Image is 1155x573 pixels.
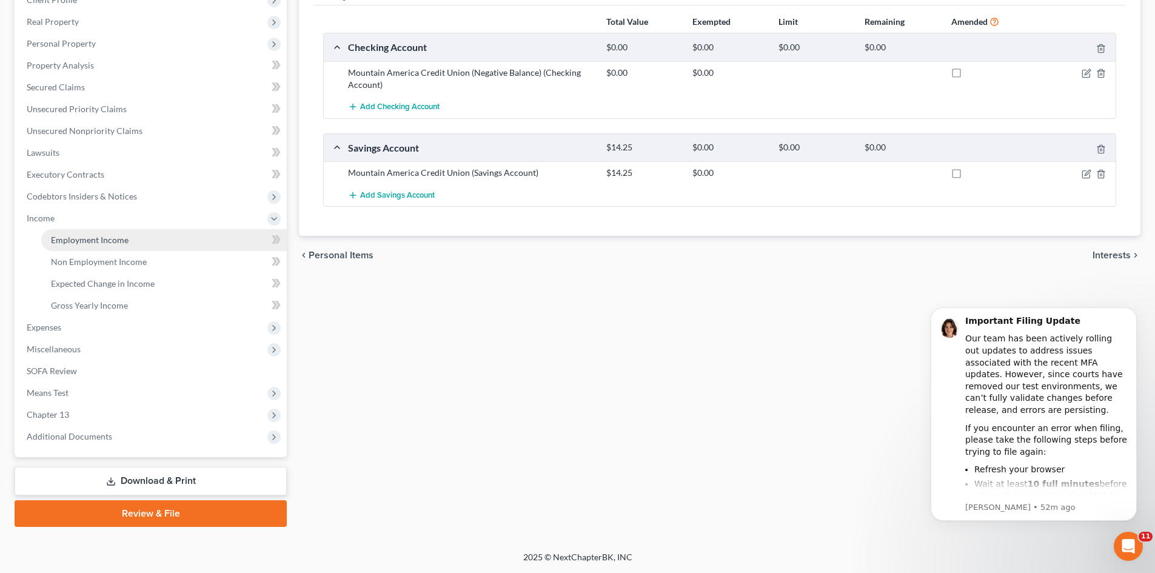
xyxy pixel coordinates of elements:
div: Mountain America Credit Union (Negative Balance) (Checking Account) [342,67,600,91]
div: $0.00 [772,142,859,153]
a: Executory Contracts [17,164,287,186]
button: Interests chevron_right [1093,250,1140,260]
span: Unsecured Nonpriority Claims [27,126,142,136]
span: Non Employment Income [51,256,147,267]
span: Executory Contracts [27,169,104,179]
strong: Amended [951,16,988,27]
strong: Limit [778,16,798,27]
a: SOFA Review [17,360,287,382]
span: Personal Property [27,38,96,49]
span: Expected Change in Income [51,278,155,289]
span: Codebtors Insiders & Notices [27,191,137,201]
span: Means Test [27,387,69,398]
button: Add Savings Account [348,184,435,206]
span: Gross Yearly Income [51,300,128,310]
iframe: Intercom live chat [1114,532,1143,561]
strong: Exempted [692,16,731,27]
i: chevron_left [299,250,309,260]
span: Property Analysis [27,60,94,70]
strong: Total Value [606,16,648,27]
a: Gross Yearly Income [41,295,287,317]
div: $0.00 [859,42,945,53]
div: $0.00 [859,142,945,153]
span: Chapter 13 [27,409,69,420]
span: Employment Income [51,235,129,245]
div: $0.00 [686,142,772,153]
button: chevron_left Personal Items [299,250,373,260]
span: 11 [1139,532,1153,541]
i: chevron_right [1131,250,1140,260]
a: Property Analysis [17,55,287,76]
a: Lawsuits [17,142,287,164]
span: Lawsuits [27,147,59,158]
span: Personal Items [309,250,373,260]
span: Unsecured Priority Claims [27,104,127,114]
span: Secured Claims [27,82,85,92]
span: Add Checking Account [360,102,440,112]
div: Checking Account [342,41,600,53]
button: Add Checking Account [348,96,440,118]
div: Savings Account [342,141,600,154]
a: Unsecured Nonpriority Claims [17,120,287,142]
div: Mountain America Credit Union (Savings Account) [342,167,600,179]
iframe: Intercom notifications message [912,292,1155,567]
span: SOFA Review [27,366,77,376]
div: $0.00 [600,42,686,53]
a: Expected Change in Income [41,273,287,295]
div: $0.00 [686,167,772,179]
span: Additional Documents [27,431,112,441]
a: Unsecured Priority Claims [17,98,287,120]
div: $0.00 [686,42,772,53]
span: Income [27,213,55,223]
div: $0.00 [772,42,859,53]
div: $14.25 [600,142,686,153]
div: $14.25 [600,167,686,179]
strong: Remaining [865,16,905,27]
span: Expenses [27,322,61,332]
div: $0.00 [686,67,772,79]
a: Secured Claims [17,76,287,98]
span: Interests [1093,250,1131,260]
span: Add Savings Account [360,190,435,200]
div: 2025 © NextChapterBK, INC [232,551,923,573]
span: Miscellaneous [27,344,81,354]
a: Review & File [15,500,287,527]
a: Non Employment Income [41,251,287,273]
a: Employment Income [41,229,287,251]
span: Real Property [27,16,79,27]
div: $0.00 [600,67,686,79]
a: Download & Print [15,467,287,495]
